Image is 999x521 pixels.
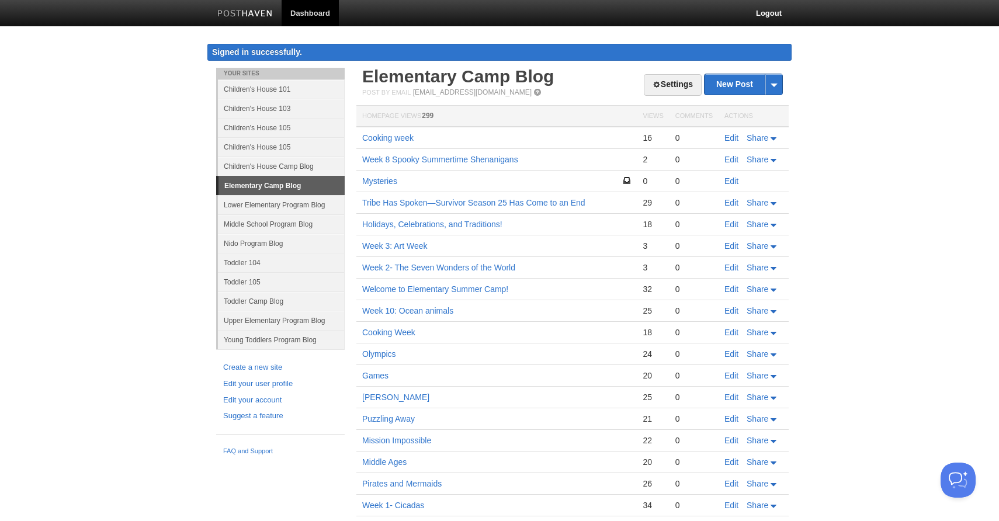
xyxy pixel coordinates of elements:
th: Homepage Views [356,106,637,127]
div: 0 [675,349,713,359]
a: Edit [724,198,738,207]
a: Lower Elementary Program Blog [218,195,345,214]
a: Edit [724,414,738,423]
span: Share [747,133,768,143]
a: Upper Elementary Program Blog [218,311,345,330]
div: 29 [643,197,663,208]
div: 0 [675,241,713,251]
a: Mysteries [362,176,397,186]
div: 0 [675,500,713,510]
a: Elementary Camp Blog [362,67,554,86]
div: 0 [675,284,713,294]
a: New Post [705,74,782,95]
div: 20 [643,457,663,467]
a: Games [362,371,388,380]
a: Children's House 105 [218,137,345,157]
a: [EMAIL_ADDRESS][DOMAIN_NAME] [413,88,532,96]
a: Edit [724,220,738,229]
a: Week 1- Cicadas [362,501,424,510]
a: Create a new site [223,362,338,374]
a: Edit [724,501,738,510]
div: 0 [675,414,713,424]
a: Edit [724,436,738,445]
div: 0 [675,392,713,402]
th: Comments [670,106,719,127]
span: Share [747,436,768,445]
span: Share [747,198,768,207]
div: 22 [643,435,663,446]
a: Young Toddlers Program Blog [218,330,345,349]
div: 25 [643,305,663,316]
div: 32 [643,284,663,294]
span: Share [747,393,768,402]
span: Share [747,306,768,315]
div: 16 [643,133,663,143]
a: Edit your account [223,394,338,407]
a: Children's House 103 [218,99,345,118]
div: 26 [643,478,663,489]
div: 0 [675,457,713,467]
img: Posthaven-bar [217,10,273,19]
div: 0 [675,176,713,186]
div: 18 [643,219,663,230]
th: Views [637,106,669,127]
a: Children's House 101 [218,79,345,99]
span: Share [747,328,768,337]
a: Edit your user profile [223,378,338,390]
span: Share [747,220,768,229]
a: Edit [724,176,738,186]
div: 0 [675,327,713,338]
div: 3 [643,262,663,273]
span: Share [747,155,768,164]
a: Cooking Week [362,328,415,337]
span: Share [747,349,768,359]
a: Edit [724,349,738,359]
a: Edit [724,479,738,488]
a: Cooking week [362,133,414,143]
a: FAQ and Support [223,446,338,457]
a: Week 3: Art Week [362,241,428,251]
div: 0 [675,305,713,316]
a: Week 10: Ocean animals [362,306,453,315]
a: Edit [724,155,738,164]
div: 25 [643,392,663,402]
div: 0 [675,478,713,489]
a: Olympics [362,349,396,359]
a: Suggest a feature [223,410,338,422]
a: Edit [724,284,738,294]
a: Toddler 104 [218,253,345,272]
span: Share [747,241,768,251]
span: Share [747,371,768,380]
div: 0 [675,435,713,446]
div: 0 [675,219,713,230]
div: 20 [643,370,663,381]
a: Children's House Camp Blog [218,157,345,176]
div: 0 [675,262,713,273]
th: Actions [719,106,789,127]
div: 0 [675,370,713,381]
a: Welcome to Elementary Summer Camp! [362,284,508,294]
a: Children's House 105 [218,118,345,137]
span: Share [747,414,768,423]
a: Toddler Camp Blog [218,291,345,311]
a: Edit [724,371,738,380]
div: 2 [643,154,663,165]
a: Elementary Camp Blog [218,176,345,195]
a: Week 8 Spooky Summertime Shenanigans [362,155,518,164]
span: Share [747,501,768,510]
a: Edit [724,241,738,251]
span: Post by Email [362,89,411,96]
a: Toddler 105 [218,272,345,291]
div: 0 [643,176,663,186]
span: Share [747,479,768,488]
div: 0 [675,154,713,165]
div: 24 [643,349,663,359]
a: Edit [724,263,738,272]
span: Share [747,284,768,294]
div: 34 [643,500,663,510]
div: 18 [643,327,663,338]
div: Signed in successfully. [207,44,792,61]
div: 0 [675,197,713,208]
span: 299 [422,112,433,120]
a: Edit [724,393,738,402]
